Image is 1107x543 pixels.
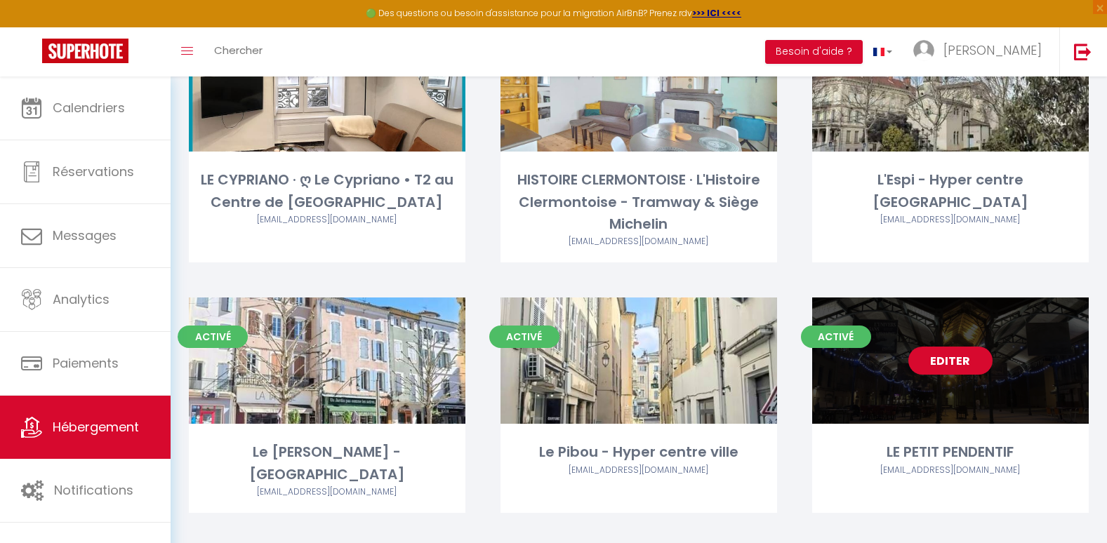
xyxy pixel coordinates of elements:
a: ... [PERSON_NAME] [903,27,1059,76]
span: Notifications [54,481,133,499]
div: LE PETIT PENDENTIF [812,441,1089,463]
div: Le [PERSON_NAME] - [GEOGRAPHIC_DATA] [189,441,465,485]
div: L'Espi - Hyper centre [GEOGRAPHIC_DATA] [812,169,1089,213]
span: Analytics [53,290,110,308]
div: HISTOIRE CLERMONTOISE · L'Histoire Clermontoise - Tramway & Siège Michelin [501,169,777,235]
span: [PERSON_NAME] [943,41,1042,59]
img: ... [913,40,934,61]
a: Editer [908,347,993,375]
span: Messages [53,227,117,244]
span: Chercher [214,43,263,58]
div: Airbnb [812,213,1089,227]
span: Calendriers [53,99,125,116]
span: Hébergement [53,418,139,436]
img: logout [1074,43,1092,60]
button: Besoin d'aide ? [765,40,863,64]
div: Airbnb [189,485,465,499]
span: Paiements [53,354,119,372]
div: Le Pibou - Hyper centre ville [501,441,777,463]
span: Réservations [53,163,134,180]
div: Airbnb [501,464,777,477]
div: Airbnb [812,464,1089,477]
div: Airbnb [501,235,777,248]
a: Chercher [204,27,273,76]
span: Activé [489,326,559,348]
div: Airbnb [189,213,465,227]
a: >>> ICI <<<< [692,7,741,19]
img: Super Booking [42,39,128,63]
div: LE CYPRIANO · ღ Le Cypriano • T2 au Centre de [GEOGRAPHIC_DATA] [189,169,465,213]
span: Activé [178,326,248,348]
span: Activé [801,326,871,348]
